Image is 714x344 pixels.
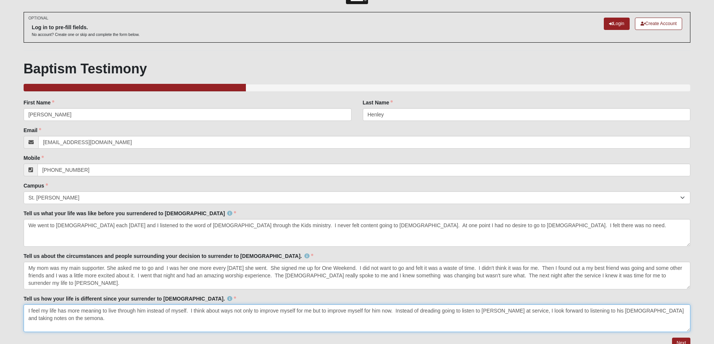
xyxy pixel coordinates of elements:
label: Campus [24,182,48,189]
h6: Log in to pre-fill fields. [32,24,140,31]
label: Tell us about the circumstances and people surrounding your decision to surrender to [DEMOGRAPHIC... [24,252,313,260]
a: Create Account [635,18,683,30]
label: Mobile [24,154,44,162]
label: First Name [24,99,54,106]
label: Last Name [363,99,393,106]
h1: Baptism Testimony [24,61,691,77]
label: Tell us how your life is different since your surrender to [DEMOGRAPHIC_DATA]. [24,295,237,302]
p: No account? Create one or skip and complete the form below. [32,32,140,37]
label: Email [24,127,41,134]
a: Login [604,18,630,30]
label: Tell us what your life was like before you surrendered to [DEMOGRAPHIC_DATA] [24,210,237,217]
small: OPTIONAL [28,15,48,21]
